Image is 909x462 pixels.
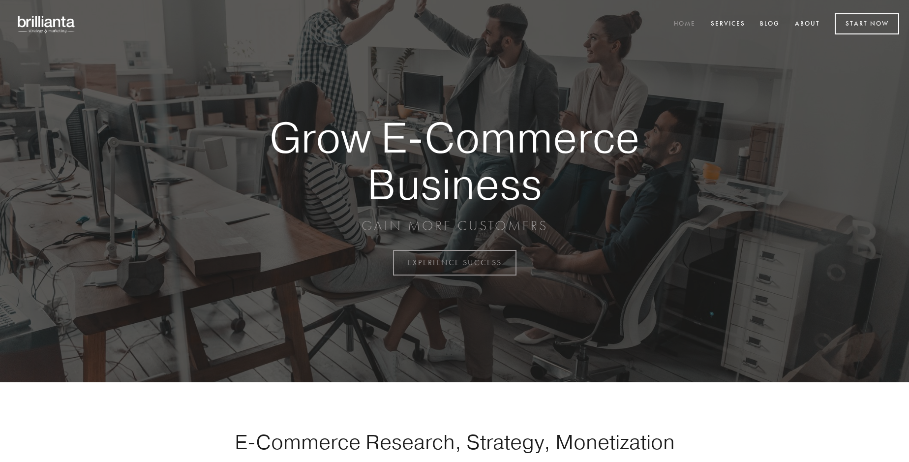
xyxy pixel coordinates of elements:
a: Blog [754,16,786,32]
a: Services [704,16,752,32]
p: GAIN MORE CUSTOMERS [235,217,674,235]
a: EXPERIENCE SUCCESS [393,250,516,276]
a: Home [667,16,702,32]
h1: E-Commerce Research, Strategy, Monetization [204,430,705,454]
strong: Grow E-Commerce Business [235,114,674,207]
a: Start Now [835,13,899,34]
img: brillianta - research, strategy, marketing [10,10,84,38]
a: About [788,16,826,32]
